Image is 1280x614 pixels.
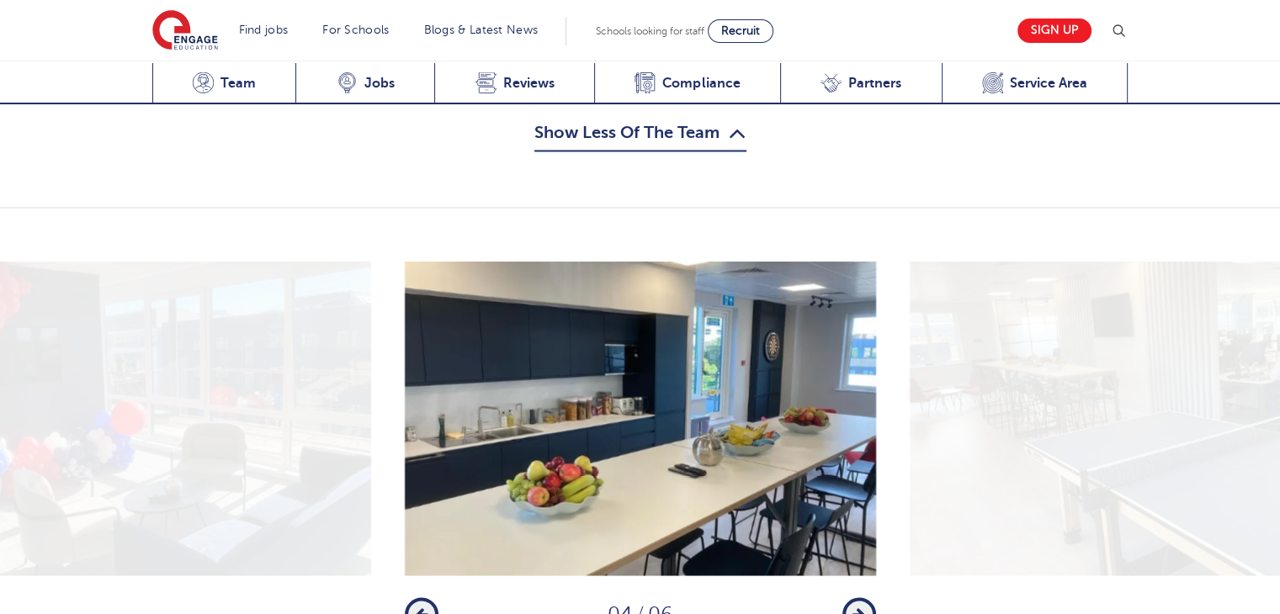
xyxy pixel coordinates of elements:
[1010,75,1087,92] span: Service Area
[780,63,942,104] a: Partners
[534,119,746,151] button: Show Less Of The Team
[848,75,901,92] span: Partners
[424,24,539,36] a: Blogs & Latest News
[152,10,218,52] img: Engage Education
[220,75,256,92] span: Team
[721,24,760,37] span: Recruit
[434,63,594,104] a: Reviews
[662,75,740,92] span: Compliance
[596,25,704,37] span: Schools looking for staff
[322,24,389,36] a: For Schools
[1017,19,1091,43] a: Sign up
[708,19,773,43] a: Recruit
[503,75,555,92] span: Reviews
[152,63,296,104] a: Team
[364,75,395,92] span: Jobs
[295,63,434,104] a: Jobs
[594,63,780,104] a: Compliance
[942,63,1129,104] a: Service Area
[239,24,289,36] a: Find jobs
